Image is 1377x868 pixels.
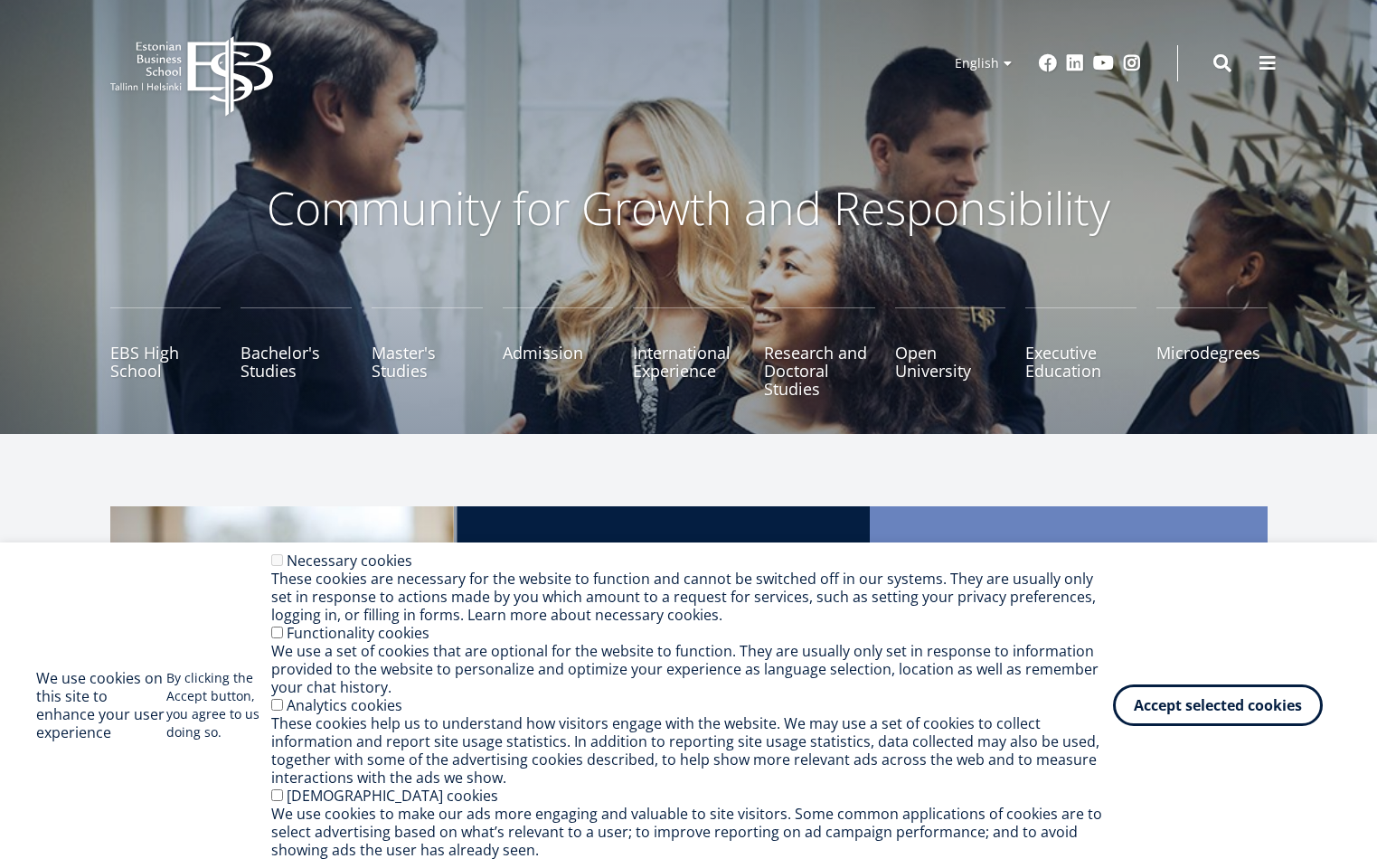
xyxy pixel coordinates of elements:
[36,669,166,741] h2: We use cookies on this site to enhance your user experience
[1113,684,1323,726] button: Accept selected cookies
[271,642,1113,696] div: We use a set of cookies that are optional for the website to function. They are usually only set ...
[287,695,402,715] label: Analytics cookies
[287,623,429,643] label: Functionality cookies
[166,669,272,741] p: By clicking the Accept button, you agree to us doing so.
[764,307,875,398] a: Research and Doctoral Studies
[271,570,1113,624] div: These cookies are necessary for the website to function and cannot be switched off in our systems...
[287,551,412,571] label: Necessary cookies
[287,786,498,806] label: [DEMOGRAPHIC_DATA] cookies
[633,307,744,398] a: International Experience
[1066,54,1084,72] a: Linkedin
[210,181,1168,235] p: Community for Growth and Responsibility
[895,307,1006,398] a: Open University
[1025,307,1136,398] a: Executive Education
[1156,307,1268,398] a: Microdegrees
[372,307,483,398] a: Master's Studies
[1123,54,1141,72] a: Instagram
[241,307,352,398] a: Bachelor's Studies
[271,714,1113,787] div: These cookies help us to understand how visitors engage with the website. We may use a set of coo...
[503,307,614,398] a: Admission
[1039,54,1057,72] a: Facebook
[1093,54,1114,72] a: Youtube
[110,307,222,398] a: EBS High School
[271,805,1113,859] div: We use cookies to make our ads more engaging and valuable to site visitors. Some common applicati...
[110,506,870,850] img: a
